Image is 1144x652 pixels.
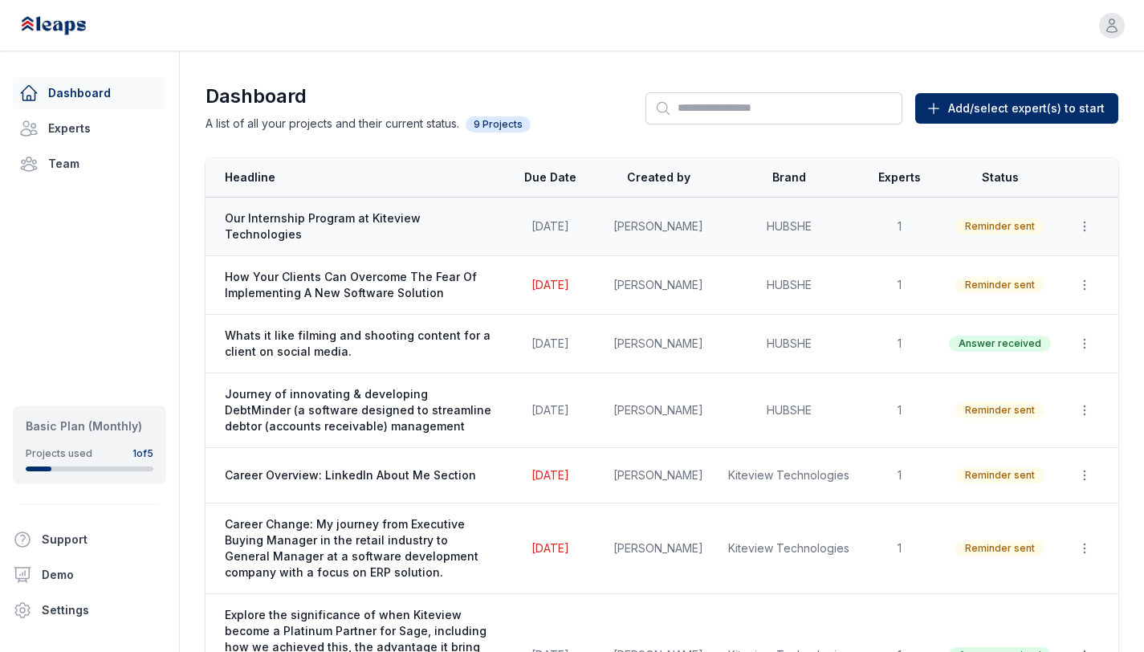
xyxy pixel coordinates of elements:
span: Reminder sent [955,277,1044,293]
td: HUBSHE [719,198,859,256]
div: Basic Plan (Monthly) [26,418,153,434]
img: Leaps [19,8,122,43]
div: Projects used [26,447,92,460]
th: Brand [719,158,859,198]
a: Team [13,148,166,180]
td: 1 [859,315,939,373]
td: [PERSON_NAME] [598,373,719,448]
span: Our Internship Program at Kiteview Technologies [225,210,492,242]
span: [DATE] [531,336,569,350]
td: [PERSON_NAME] [598,503,719,594]
th: Created by [598,158,719,198]
td: [PERSON_NAME] [598,448,719,503]
td: 1 [859,448,939,503]
span: Journey of innovating & developing DebtMinder (a software designed to streamline debtor (accounts... [225,386,492,434]
th: Status [939,158,1061,198]
td: Kiteview Technologies [719,448,859,503]
td: 1 [859,373,939,448]
span: Reminder sent [955,402,1044,418]
p: A list of all your projects and their current status. [206,116,594,132]
td: HUBSHE [719,315,859,373]
a: Demo [6,559,173,591]
a: Experts [13,112,166,145]
span: [DATE] [531,278,569,291]
td: 1 [859,198,939,256]
td: [PERSON_NAME] [598,198,719,256]
th: Experts [859,158,939,198]
span: [DATE] [531,468,569,482]
button: Add/select expert(s) to start [915,93,1118,124]
td: [PERSON_NAME] [598,315,719,373]
span: Add/select expert(s) to start [948,100,1105,116]
button: Support [6,524,160,556]
span: Answer received [949,336,1051,352]
h1: Dashboard [206,84,594,109]
span: How Your Clients Can Overcome The Fear Of Implementing A New Software Solution [225,269,492,301]
td: 1 [859,256,939,315]
span: [DATE] [531,541,569,555]
td: Kiteview Technologies [719,503,859,594]
td: HUBSHE [719,256,859,315]
span: Reminder sent [955,218,1044,234]
th: Headline [206,158,502,198]
span: [DATE] [531,403,569,417]
span: Reminder sent [955,467,1044,483]
span: [DATE] [531,219,569,233]
span: Whats it like filming and shooting content for a client on social media. [225,328,492,360]
span: 9 Projects [466,116,531,132]
span: Career Change: My journey from Executive Buying Manager in the retail industry to General Manager... [225,516,492,581]
a: Settings [6,594,173,626]
td: 1 [859,503,939,594]
td: HUBSHE [719,373,859,448]
span: Career Overview: LinkedIn About Me Section [225,467,492,483]
div: 1 of 5 [132,447,153,460]
a: Dashboard [13,77,166,109]
span: Reminder sent [955,540,1044,556]
td: [PERSON_NAME] [598,256,719,315]
th: Due Date [502,158,598,198]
